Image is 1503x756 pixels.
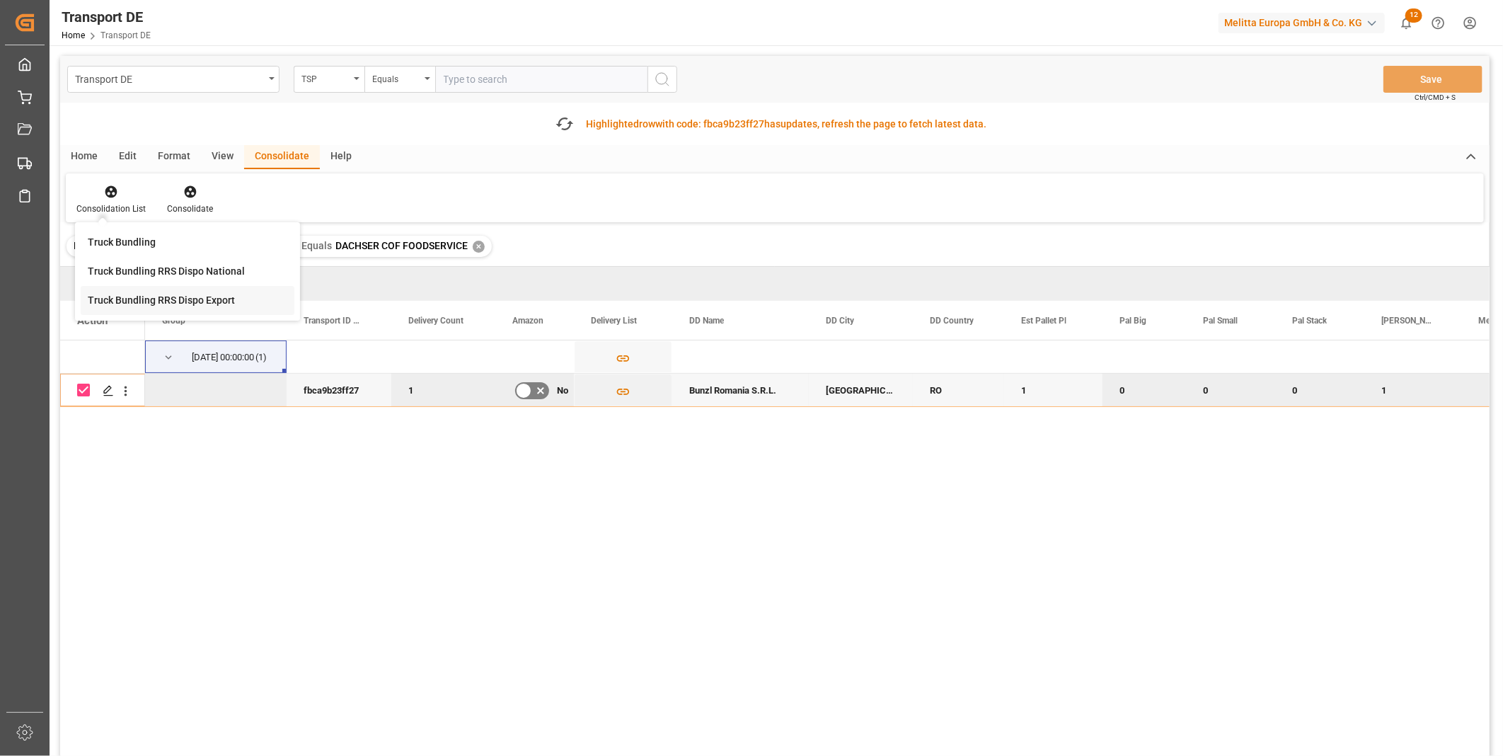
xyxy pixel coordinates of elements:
[76,202,146,215] div: Consolidation List
[88,235,156,250] div: Truck Bundling
[1381,316,1432,326] span: [PERSON_NAME]
[60,340,145,374] div: Press SPACE to select this row.
[301,69,350,86] div: TSP
[557,374,568,407] span: No
[244,145,320,169] div: Consolidate
[591,316,637,326] span: Delivery List
[1186,374,1275,406] div: 0
[689,316,724,326] span: DD Name
[1219,9,1390,36] button: Melitta Europa GmbH & Co. KG
[62,30,85,40] a: Home
[255,341,267,374] span: (1)
[647,66,677,93] button: search button
[1422,7,1454,39] button: Help Center
[764,118,781,130] span: has
[147,145,201,169] div: Format
[639,118,655,130] span: row
[1292,316,1327,326] span: Pal Stack
[1219,13,1385,33] div: Melitta Europa GmbH & Co. KG
[294,66,364,93] button: open menu
[473,241,485,253] div: ✕
[1364,374,1461,406] div: 1
[201,145,244,169] div: View
[192,341,254,374] div: [DATE] 00:00:00
[1004,374,1102,406] div: 1
[408,316,463,326] span: Delivery Count
[301,240,332,251] span: Equals
[320,145,362,169] div: Help
[930,316,974,326] span: DD Country
[304,316,362,326] span: Transport ID Logward
[391,374,495,406] div: 1
[1383,66,1482,93] button: Save
[1275,374,1364,406] div: 0
[703,118,764,130] span: fbca9b23ff27
[74,240,103,251] span: Filter :
[88,264,245,279] div: Truck Bundling RRS Dispo National
[167,202,213,215] div: Consolidate
[826,316,854,326] span: DD City
[586,117,986,132] div: Highlighted with code: updates, refresh the page to fetch latest data.
[60,374,145,407] div: Press SPACE to deselect this row.
[1119,316,1146,326] span: Pal Big
[364,66,435,93] button: open menu
[287,374,391,406] div: fbca9b23ff27
[108,145,147,169] div: Edit
[372,69,420,86] div: Equals
[1390,7,1422,39] button: show 12 new notifications
[809,374,913,406] div: [GEOGRAPHIC_DATA]
[1203,316,1238,326] span: Pal Small
[512,316,543,326] span: Amazon
[60,145,108,169] div: Home
[1021,316,1066,326] span: Est Pallet Pl
[672,374,809,406] div: Bunzl Romania S.R.L.
[1415,92,1456,103] span: Ctrl/CMD + S
[62,6,151,28] div: Transport DE
[435,66,647,93] input: Type to search
[75,69,264,87] div: Transport DE
[335,240,468,251] span: DACHSER COF FOODSERVICE
[88,293,235,308] div: Truck Bundling RRS Dispo Export
[1405,8,1422,23] span: 12
[1102,374,1186,406] div: 0
[67,66,280,93] button: open menu
[913,374,1004,406] div: RO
